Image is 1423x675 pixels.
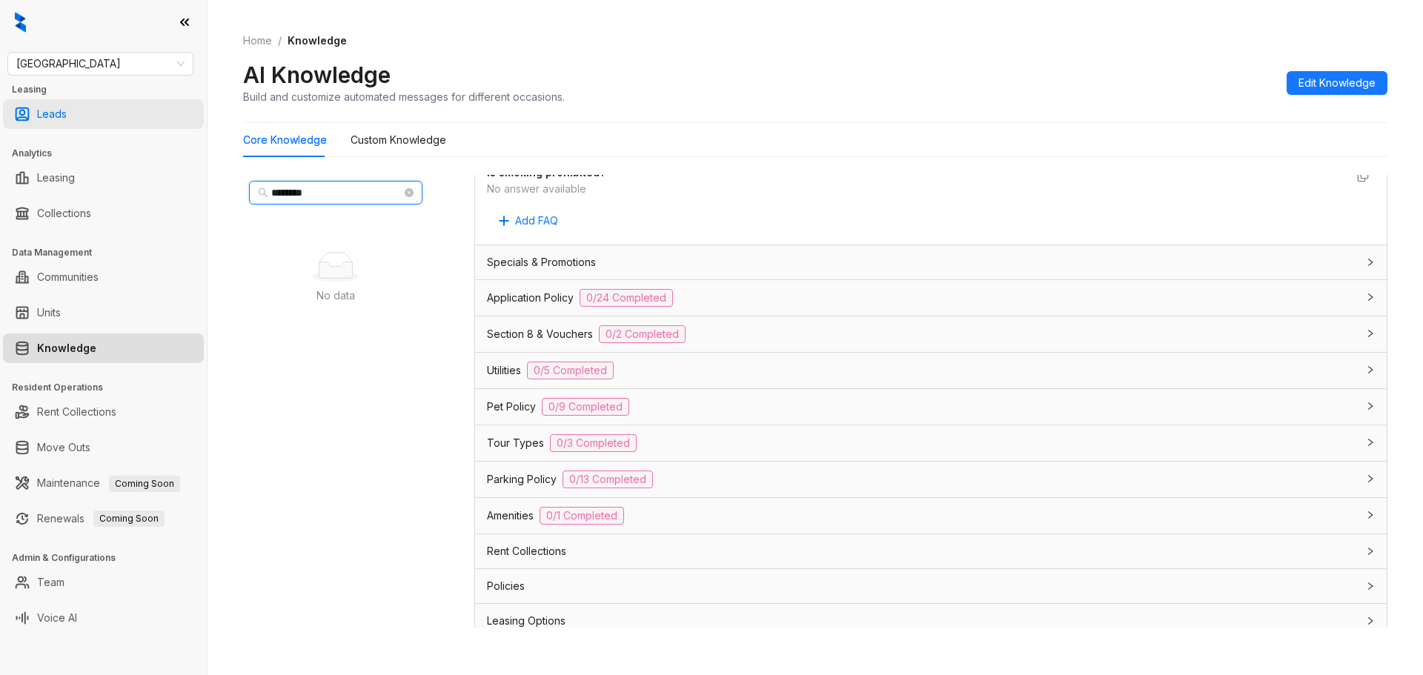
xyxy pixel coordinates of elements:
[1366,547,1375,556] span: collapsed
[93,511,165,527] span: Coming Soon
[37,397,116,427] a: Rent Collections
[37,504,165,533] a: RenewalsComing Soon
[12,246,207,259] h3: Data Management
[37,262,99,292] a: Communities
[515,213,558,229] span: Add FAQ
[351,132,446,148] div: Custom Knowledge
[580,289,673,307] span: 0/24 Completed
[540,507,624,525] span: 0/1 Completed
[1366,258,1375,267] span: collapsed
[1366,511,1375,519] span: collapsed
[542,398,629,416] span: 0/9 Completed
[3,298,204,327] li: Units
[278,33,282,49] li: /
[37,99,67,129] a: Leads
[487,362,521,379] span: Utilities
[487,399,536,415] span: Pet Policy
[475,569,1387,603] div: Policies
[487,290,574,306] span: Application Policy
[37,199,91,228] a: Collections
[475,534,1387,568] div: Rent Collections
[12,551,207,565] h3: Admin & Configurations
[487,543,566,559] span: Rent Collections
[261,287,411,304] div: No data
[3,504,204,533] li: Renewals
[1366,438,1375,447] span: collapsed
[475,462,1387,497] div: Parking Policy0/13 Completed
[487,613,565,629] span: Leasing Options
[1366,365,1375,374] span: collapsed
[550,434,637,452] span: 0/3 Completed
[258,187,268,198] span: search
[475,353,1387,388] div: Utilities0/5 Completed
[37,603,77,633] a: Voice AI
[1366,474,1375,483] span: collapsed
[3,397,204,427] li: Rent Collections
[3,568,204,597] li: Team
[3,433,204,462] li: Move Outs
[3,163,204,193] li: Leasing
[475,245,1387,279] div: Specials & Promotions
[109,476,180,492] span: Coming Soon
[487,254,596,270] span: Specials & Promotions
[475,498,1387,533] div: Amenities0/1 Completed
[3,333,204,363] li: Knowledge
[16,53,185,75] span: Fairfield
[405,188,414,197] span: close-circle
[475,280,1387,316] div: Application Policy0/24 Completed
[475,604,1387,638] div: Leasing Options
[240,33,275,49] a: Home
[487,326,593,342] span: Section 8 & Vouchers
[37,163,75,193] a: Leasing
[12,381,207,394] h3: Resident Operations
[487,209,570,233] button: Add FAQ
[37,568,64,597] a: Team
[243,61,391,89] h2: AI Knowledge
[487,471,557,488] span: Parking Policy
[3,603,204,633] li: Voice AI
[1287,71,1387,95] button: Edit Knowledge
[37,298,61,327] a: Units
[1366,293,1375,302] span: collapsed
[3,199,204,228] li: Collections
[527,362,614,379] span: 0/5 Completed
[15,12,26,33] img: logo
[1366,402,1375,410] span: collapsed
[3,262,204,292] li: Communities
[12,83,207,96] h3: Leasing
[1298,75,1376,91] span: Edit Knowledge
[3,468,204,498] li: Maintenance
[1366,616,1375,625] span: collapsed
[487,435,544,451] span: Tour Types
[1366,582,1375,591] span: collapsed
[37,333,96,363] a: Knowledge
[243,89,565,104] div: Build and customize automated messages for different occasions.
[37,433,90,462] a: Move Outs
[475,389,1387,425] div: Pet Policy0/9 Completed
[487,508,534,524] span: Amenities
[563,470,653,488] span: 0/13 Completed
[475,425,1387,461] div: Tour Types0/3 Completed
[487,578,525,594] span: Policies
[1366,329,1375,338] span: collapsed
[487,181,1345,197] div: No answer available
[12,147,207,160] h3: Analytics
[475,316,1387,352] div: Section 8 & Vouchers0/2 Completed
[599,325,686,343] span: 0/2 Completed
[3,99,204,129] li: Leads
[243,132,327,148] div: Core Knowledge
[288,34,347,47] span: Knowledge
